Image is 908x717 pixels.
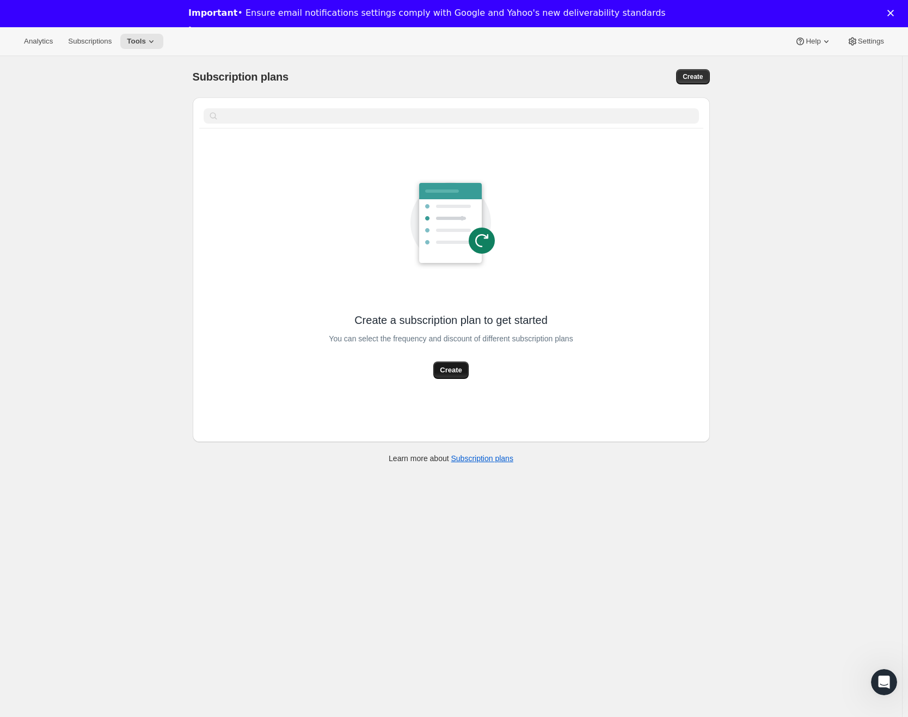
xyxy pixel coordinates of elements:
[127,37,146,46] span: Tools
[840,34,891,49] button: Settings
[887,10,898,16] div: Close
[683,72,703,81] span: Create
[451,454,513,463] a: Subscription plans
[120,34,163,49] button: Tools
[24,37,53,46] span: Analytics
[676,69,709,84] button: Create
[788,34,838,49] button: Help
[188,8,237,18] b: Important
[62,34,118,49] button: Subscriptions
[858,37,884,46] span: Settings
[871,669,897,695] iframe: Intercom live chat
[806,37,820,46] span: Help
[17,34,59,49] button: Analytics
[354,312,548,328] span: Create a subscription plan to get started
[329,331,573,346] span: You can select the frequency and discount of different subscription plans
[440,365,462,376] span: Create
[188,25,244,37] a: Learn more
[193,71,289,83] span: Subscription plans
[188,8,666,19] div: • Ensure email notifications settings comply with Google and Yahoo's new deliverability standards
[389,453,513,464] p: Learn more about
[433,361,468,379] button: Create
[68,37,112,46] span: Subscriptions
